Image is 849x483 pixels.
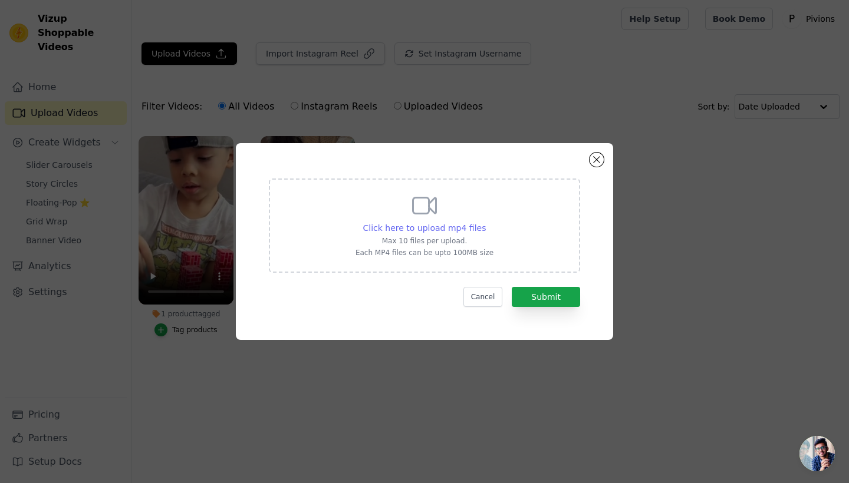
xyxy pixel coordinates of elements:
[512,287,580,307] button: Submit
[356,248,493,257] p: Each MP4 files can be upto 100MB size
[590,153,604,167] button: Close modal
[463,287,503,307] button: Cancel
[356,236,493,246] p: Max 10 files per upload.
[799,436,835,471] div: Aprire la chat
[363,223,486,233] span: Click here to upload mp4 files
